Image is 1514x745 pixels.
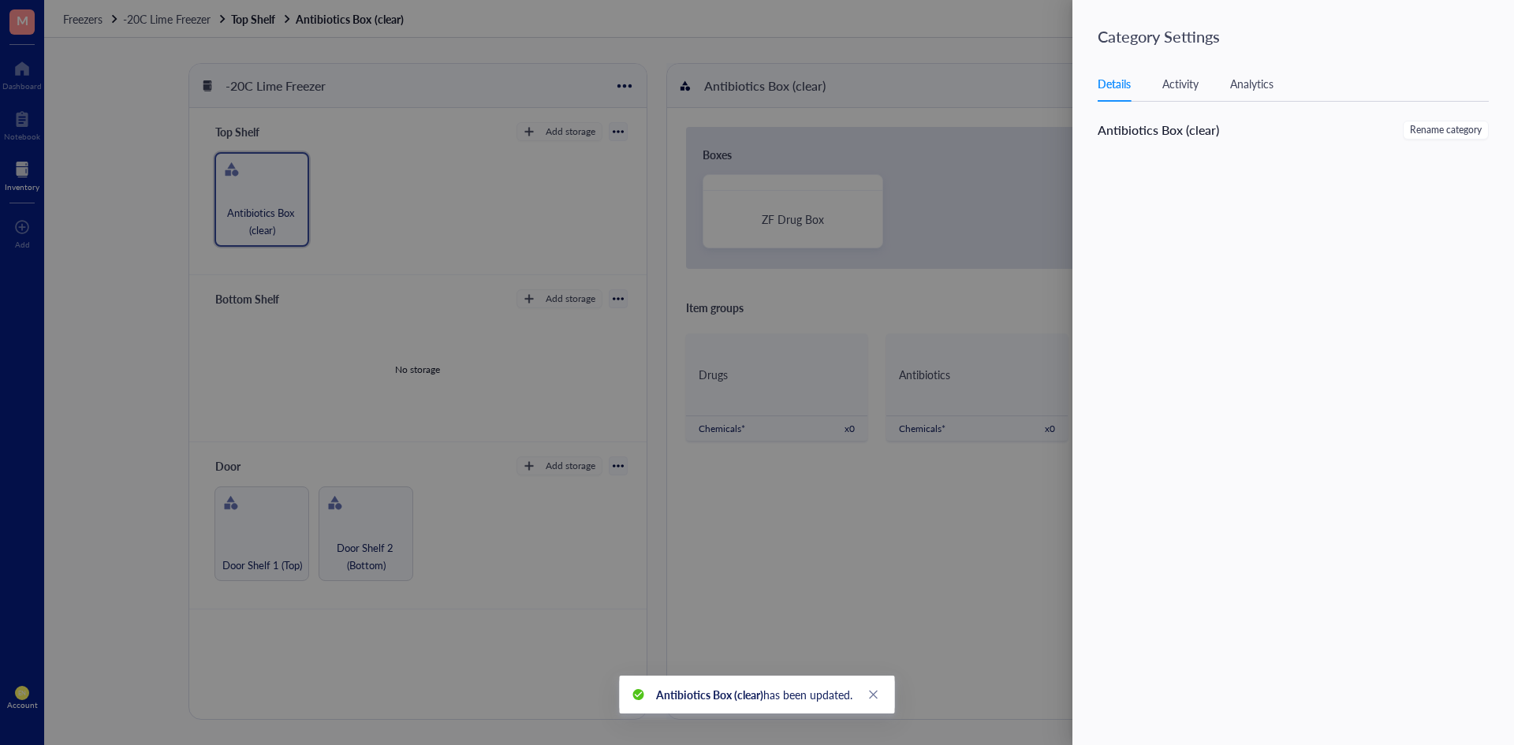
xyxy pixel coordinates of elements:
span: has been updated. [656,687,852,702]
div: Category Settings [1098,25,1495,47]
div: Activity [1162,75,1199,92]
button: Rename category [1403,121,1489,140]
div: Details [1098,75,1131,92]
span: Antibiotics Box (clear) [1098,121,1219,139]
b: Antibiotics Box (clear) [656,687,763,702]
div: Analytics [1230,75,1273,92]
span: Rename category [1410,123,1482,138]
span: close [868,689,879,700]
a: Close [865,686,882,703]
